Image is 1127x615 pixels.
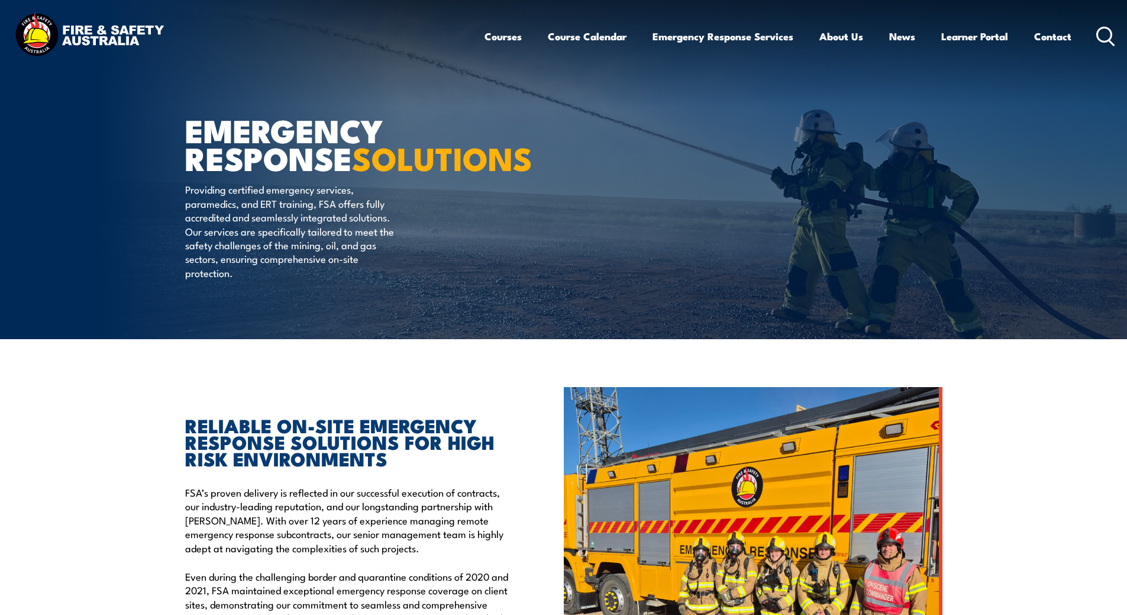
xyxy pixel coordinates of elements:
[185,116,477,171] h1: EMERGENCY RESPONSE
[185,417,509,466] h2: RELIABLE ON-SITE EMERGENCY RESPONSE SOLUTIONS FOR HIGH RISK ENVIRONMENTS
[352,133,532,182] strong: SOLUTIONS
[548,21,627,52] a: Course Calendar
[485,21,522,52] a: Courses
[185,485,509,555] p: FSA’s proven delivery is reflected in our successful execution of contracts, our industry-leading...
[1034,21,1071,52] a: Contact
[185,182,401,279] p: Providing certified emergency services, paramedics, and ERT training, FSA offers fully accredited...
[653,21,793,52] a: Emergency Response Services
[889,21,915,52] a: News
[819,21,863,52] a: About Us
[941,21,1008,52] a: Learner Portal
